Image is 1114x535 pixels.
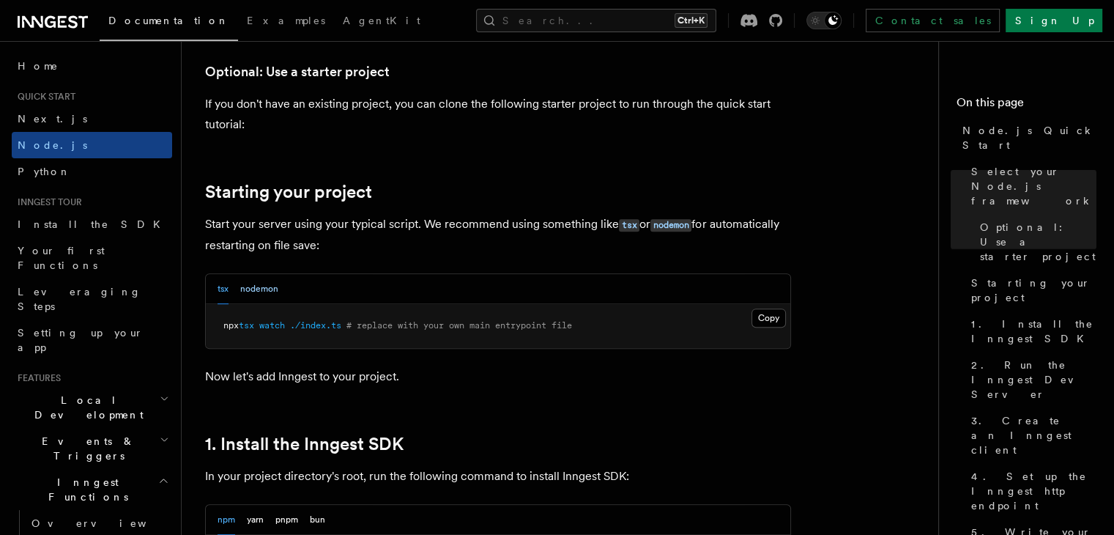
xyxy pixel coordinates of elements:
a: Starting your project [965,270,1096,311]
a: Documentation [100,4,238,41]
button: Local Development [12,387,172,428]
span: Quick start [12,91,75,103]
span: Install the SDK [18,218,169,230]
p: In your project directory's root, run the following command to install Inngest SDK: [205,466,791,487]
button: Inngest Functions [12,469,172,510]
p: If you don't have an existing project, you can clone the following starter project to run through... [205,94,791,135]
a: Select your Node.js framework [965,158,1096,214]
a: 1. Install the Inngest SDK [205,434,404,454]
span: Your first Functions [18,245,105,271]
button: bun [310,505,325,535]
span: AgentKit [343,15,420,26]
span: 2. Run the Inngest Dev Server [971,358,1096,402]
span: Select your Node.js framework [971,164,1096,208]
p: Start your server using your typical script. We recommend using something like or for automatical... [205,214,791,256]
span: Local Development [12,393,160,422]
button: npm [218,505,235,535]
span: Setting up your app [18,327,144,353]
span: watch [259,320,285,331]
button: pnpm [275,505,298,535]
span: Leveraging Steps [18,286,141,312]
span: Inngest Functions [12,475,158,504]
a: Home [12,53,172,79]
a: Your first Functions [12,237,172,278]
span: # replace with your own main entrypoint file [346,320,572,331]
span: Features [12,372,61,384]
a: Setting up your app [12,320,172,361]
code: tsx [619,219,639,232]
a: Optional: Use a starter project [205,62,390,82]
a: 1. Install the Inngest SDK [965,311,1096,352]
span: Next.js [18,113,87,125]
button: Copy [751,309,786,328]
button: Events & Triggers [12,428,172,469]
span: Overview [31,517,182,529]
a: Install the SDK [12,211,172,237]
span: tsx [239,320,254,331]
span: Node.js [18,139,87,151]
span: 4. Set up the Inngest http endpoint [971,469,1096,513]
a: Examples [238,4,334,40]
a: Node.js Quick Start [957,117,1096,158]
a: Node.js [12,132,172,158]
span: npx [223,320,239,331]
p: Now let's add Inngest to your project. [205,366,791,387]
button: Toggle dark mode [806,12,842,29]
span: Node.js Quick Start [962,123,1096,152]
a: 3. Create an Inngest client [965,407,1096,463]
a: AgentKit [334,4,429,40]
span: Documentation [108,15,229,26]
button: tsx [218,274,229,304]
span: Starting your project [971,276,1096,305]
a: nodemon [650,217,691,231]
span: Home [18,59,59,73]
span: Inngest tour [12,196,82,208]
a: tsx [619,217,639,231]
a: 2. Run the Inngest Dev Server [965,352,1096,407]
a: Next.js [12,106,172,132]
kbd: Ctrl+K [675,13,708,28]
a: 4. Set up the Inngest http endpoint [965,463,1096,519]
button: Search...Ctrl+K [476,9,716,32]
span: Python [18,166,71,177]
span: Examples [247,15,325,26]
h4: On this page [957,94,1096,117]
span: ./index.ts [290,320,341,331]
a: Optional: Use a starter project [974,214,1096,270]
span: Optional: Use a starter project [980,220,1096,264]
span: Events & Triggers [12,434,160,463]
span: 1. Install the Inngest SDK [971,317,1096,346]
a: Leveraging Steps [12,278,172,320]
a: Python [12,158,172,185]
a: Contact sales [866,9,1000,32]
a: Sign Up [1006,9,1102,32]
a: Starting your project [205,182,372,202]
span: 3. Create an Inngest client [971,413,1096,457]
button: yarn [247,505,264,535]
button: nodemon [240,274,278,304]
code: nodemon [650,219,691,232]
